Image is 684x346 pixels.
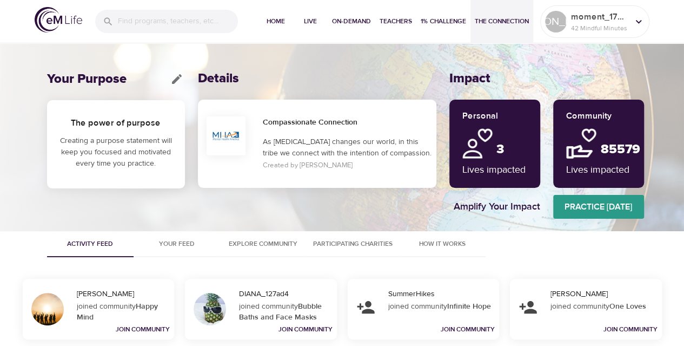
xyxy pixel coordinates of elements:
a: Join Community [116,325,170,334]
div: joined community [77,301,168,323]
span: On-Demand [332,16,371,27]
strong: Bubble Baths and Face Masks [239,302,322,322]
p: Created by [PERSON_NAME] [263,160,432,171]
p: Lives impacted [566,162,631,177]
a: Practice [DATE] [553,195,644,219]
h2: Details [198,71,436,87]
span: 1% Challenge [421,16,466,27]
div: [PERSON_NAME] [545,11,567,32]
h2: 85579 [595,133,630,158]
div: DIANA_127ad4 [239,289,333,299]
input: Find programs, teachers, etc... [118,10,238,33]
p: Creating a purpose statement will keep you focused and motivated every time you practice. [60,135,172,169]
div: [PERSON_NAME] [77,289,170,299]
div: joined community [239,301,330,323]
span: Practice [DATE] [553,199,644,214]
span: Live [297,16,323,27]
span: The Connection [475,16,529,27]
span: Your Feed [140,238,214,250]
a: Join Community [441,325,495,334]
h6: Compassionate Connection [263,116,432,128]
h5: The power of purpose [60,117,172,129]
h2: 3 [491,133,525,158]
span: Explore Community [227,238,300,250]
h2: Impact [449,71,637,87]
button: edit [169,71,185,87]
img: logo [35,7,82,32]
span: Teachers [380,16,412,27]
span: Home [263,16,289,27]
h4: Amplify Your Impact [454,201,540,213]
h5: Community [566,110,631,122]
strong: Happy Mind [77,302,158,322]
span: Participating Charities [313,238,393,250]
h2: Your Purpose [47,71,127,87]
div: joined community [388,301,493,312]
div: joined community [550,301,655,312]
span: Activity Feed [54,238,127,250]
div: SummerHikes [388,289,495,299]
h5: Personal [462,110,526,122]
img: personal.png [462,128,493,159]
strong: Infinite Hope [447,302,491,311]
a: Join Community [278,325,333,334]
img: community.png [566,128,596,159]
a: Join Community [603,325,658,334]
p: Lives impacted [462,162,526,177]
p: moment_1746717572 [571,10,628,23]
p: As [MEDICAL_DATA] changes our world, in this tribe we connect with the intention of compassion. [263,136,432,159]
p: 42 Mindful Minutes [571,23,628,33]
div: [PERSON_NAME] [550,289,658,299]
strong: One Loves [609,302,646,311]
span: How It Works [406,238,479,250]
